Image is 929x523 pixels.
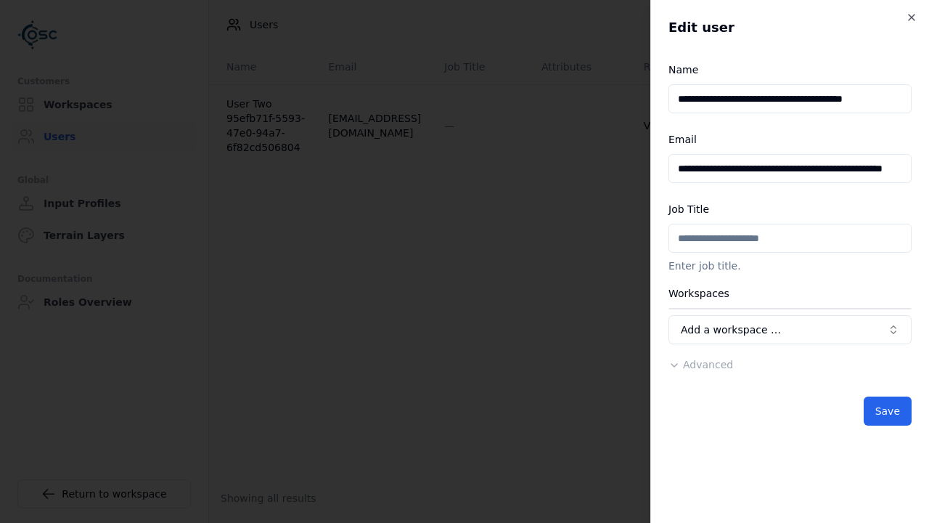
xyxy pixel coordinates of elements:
[668,357,733,372] button: Advanced
[668,259,912,273] p: Enter job title.
[668,134,697,145] label: Email
[864,397,912,426] button: Save
[668,64,698,76] label: Name
[668,288,729,299] label: Workspaces
[681,323,781,337] span: Add a workspace …
[668,17,912,38] h2: Edit user
[668,203,709,215] label: Job Title
[683,359,733,370] span: Advanced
